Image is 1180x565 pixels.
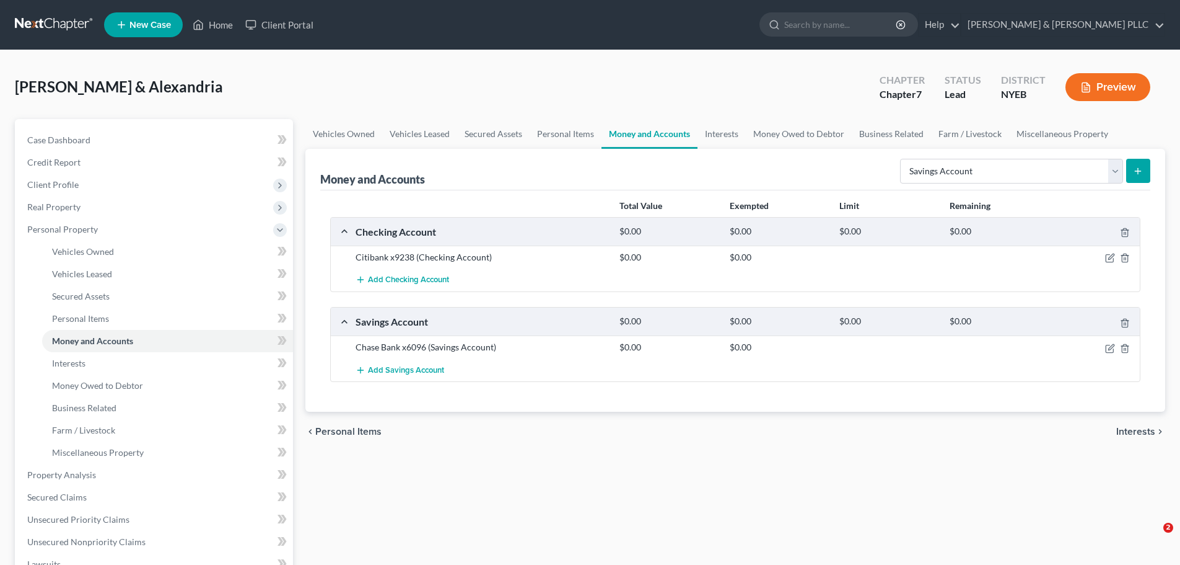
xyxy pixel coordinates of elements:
span: Business Related [52,403,116,413]
div: NYEB [1001,87,1046,102]
span: Real Property [27,202,81,212]
a: Vehicles Owned [305,119,382,149]
span: Add Checking Account [368,275,449,285]
span: Client Profile [27,179,79,190]
a: Unsecured Priority Claims [17,509,293,531]
span: Farm / Livestock [52,425,115,435]
span: Secured Assets [52,291,110,301]
button: Add Savings Account [356,358,444,381]
a: Unsecured Nonpriority Claims [17,531,293,553]
div: $0.00 [943,226,1053,238]
a: Interests [42,352,293,375]
div: Citibank x9238 (Checking Account) [349,251,613,264]
span: 2 [1163,523,1173,533]
div: Chase Bank x6096 (Savings Account) [349,341,613,354]
div: $0.00 [833,226,943,238]
a: Business Related [852,119,931,149]
a: Interests [697,119,746,149]
div: $0.00 [723,341,833,354]
a: Farm / Livestock [931,119,1009,149]
a: Personal Items [530,119,601,149]
div: $0.00 [613,341,723,354]
a: Money and Accounts [601,119,697,149]
div: Savings Account [349,315,613,328]
span: [PERSON_NAME] & Alexandria [15,78,223,96]
div: District [1001,73,1046,87]
a: Farm / Livestock [42,419,293,442]
div: $0.00 [943,316,1053,327]
span: Interests [52,358,85,368]
span: New Case [129,20,171,30]
a: Personal Items [42,308,293,330]
span: Money Owed to Debtor [52,380,143,391]
span: Unsecured Nonpriority Claims [27,536,146,547]
button: Interests chevron_right [1116,427,1165,437]
strong: Limit [839,200,859,211]
a: Home [186,14,239,36]
div: $0.00 [723,316,833,327]
a: Credit Report [17,151,293,174]
div: Money and Accounts [320,172,425,187]
a: Money Owed to Debtor [42,375,293,397]
span: Money and Accounts [52,336,133,346]
button: chevron_left Personal Items [305,427,382,437]
div: Lead [945,87,981,102]
a: Case Dashboard [17,129,293,151]
i: chevron_left [305,427,315,437]
a: Money and Accounts [42,330,293,352]
span: Vehicles Leased [52,269,112,279]
div: Chapter [880,73,925,87]
div: Checking Account [349,225,613,238]
span: Personal Items [52,313,109,324]
strong: Remaining [950,200,990,211]
a: Secured Claims [17,486,293,509]
button: Add Checking Account [356,269,449,291]
a: Miscellaneous Property [42,442,293,464]
a: Client Portal [239,14,320,36]
a: Vehicles Owned [42,241,293,263]
span: Property Analysis [27,469,96,480]
span: Add Savings Account [368,365,444,375]
a: Property Analysis [17,464,293,486]
button: Preview [1065,73,1150,101]
input: Search by name... [784,13,898,36]
a: Vehicles Leased [42,263,293,285]
i: chevron_right [1155,427,1165,437]
span: Credit Report [27,157,81,167]
div: Chapter [880,87,925,102]
span: Interests [1116,427,1155,437]
a: Money Owed to Debtor [746,119,852,149]
a: Help [919,14,960,36]
span: Unsecured Priority Claims [27,514,129,525]
a: Secured Assets [42,285,293,308]
a: [PERSON_NAME] & [PERSON_NAME] PLLC [961,14,1165,36]
strong: Exempted [730,200,769,211]
div: $0.00 [833,316,943,327]
div: $0.00 [613,316,723,327]
iframe: Intercom live chat [1138,523,1168,553]
span: Personal Items [315,427,382,437]
div: $0.00 [723,226,833,238]
a: Miscellaneous Property [1009,119,1116,149]
span: Secured Claims [27,492,87,502]
a: Business Related [42,397,293,419]
a: Vehicles Leased [382,119,457,149]
strong: Total Value [619,200,662,211]
span: Case Dashboard [27,135,90,145]
span: Miscellaneous Property [52,447,144,458]
div: Status [945,73,981,87]
span: 7 [916,88,922,100]
a: Secured Assets [457,119,530,149]
span: Personal Property [27,224,98,234]
div: $0.00 [613,251,723,264]
span: Vehicles Owned [52,246,114,257]
div: $0.00 [613,226,723,238]
div: $0.00 [723,251,833,264]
